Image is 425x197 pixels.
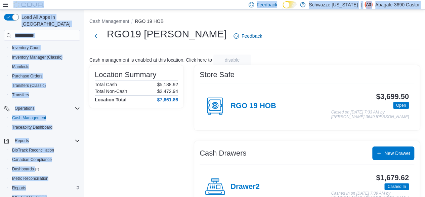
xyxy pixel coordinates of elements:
button: New Drawer [372,146,414,160]
span: Feedback [257,1,277,8]
h4: Drawer2 [230,183,260,191]
span: Cashed In [387,184,406,190]
input: Dark Mode [283,1,297,8]
h4: Location Total [95,97,127,102]
span: Purchase Orders [9,72,80,80]
h3: Store Safe [200,71,235,79]
span: Cash Management [12,115,46,121]
span: Canadian Compliance [12,157,52,162]
a: Dashboards [9,165,42,173]
p: Abagale-3690 Castor [375,1,420,9]
h6: Total Cash [95,82,117,87]
button: Inventory Count [7,43,83,53]
p: $5,188.92 [157,82,178,87]
button: Transfers [7,90,83,100]
span: Metrc Reconciliation [12,176,48,181]
h4: $7,661.86 [157,97,178,102]
button: BioTrack Reconciliation [7,145,83,155]
span: Metrc Reconciliation [9,174,80,183]
span: Traceabilty Dashboard [12,125,52,130]
span: Dashboards [9,165,80,173]
p: Schwazze [US_STATE] [309,1,358,9]
a: Purchase Orders [9,72,45,80]
span: A3 [366,1,371,9]
a: Transfers [9,91,32,99]
button: Canadian Compliance [7,155,83,164]
span: Inventory Manager (Classic) [9,53,80,61]
p: Closed on [DATE] 7:33 AM by [PERSON_NAME]-3649 [PERSON_NAME] [331,110,409,119]
a: Cash Management [9,114,49,122]
a: Inventory Count [9,44,43,52]
h4: RGO 19 HOB [230,102,276,110]
span: Transfers [12,92,29,98]
span: Cash Management [9,114,80,122]
span: Dashboards [12,166,39,172]
button: Next [89,29,103,43]
button: Reports [1,136,83,145]
img: Cova [13,1,44,8]
a: Inventory Manager (Classic) [9,53,65,61]
h3: $3,699.50 [376,93,409,101]
span: Inventory Manager (Classic) [12,55,62,60]
span: Purchase Orders [12,73,43,79]
a: Feedback [231,29,265,43]
a: Dashboards [7,164,83,174]
span: Reports [9,184,80,192]
button: Inventory Manager (Classic) [7,53,83,62]
h3: $1,679.62 [376,174,409,182]
span: Canadian Compliance [9,156,80,164]
span: New Drawer [384,150,410,157]
h6: Total Non-Cash [95,89,127,94]
h3: Cash Drawers [200,149,246,157]
span: Traceabilty Dashboard [9,123,80,131]
button: Transfers (Classic) [7,81,83,90]
a: Traceabilty Dashboard [9,123,55,131]
span: Load All Apps in [GEOGRAPHIC_DATA] [19,14,80,27]
button: Operations [12,104,37,112]
p: $2,472.94 [157,89,178,94]
span: Operations [15,106,35,111]
button: Manifests [7,62,83,71]
button: RGO 19 HOB [135,19,164,24]
span: Reports [12,137,80,145]
button: Purchase Orders [7,71,83,81]
span: Open [396,102,406,108]
span: Transfers (Classic) [9,81,80,90]
span: Transfers (Classic) [12,83,46,88]
span: Reports [12,185,26,191]
button: Reports [7,183,83,193]
button: Operations [1,104,83,113]
p: Cash management is enabled at this location. Click here to [89,57,212,63]
span: Cashed In [384,183,409,190]
span: Reports [15,138,29,143]
span: Operations [12,104,80,112]
span: Open [393,102,409,109]
a: Canadian Compliance [9,156,54,164]
button: Traceabilty Dashboard [7,123,83,132]
span: BioTrack Reconciliation [9,146,80,154]
button: Cash Management [89,19,129,24]
span: Transfers [9,91,80,99]
a: BioTrack Reconciliation [9,146,57,154]
span: Manifests [9,63,80,71]
a: Reports [9,184,29,192]
a: Transfers (Classic) [9,81,48,90]
div: Abagale-3690 Castor [365,1,373,9]
button: disable [213,55,251,65]
span: Inventory Count [12,45,41,51]
button: Metrc Reconciliation [7,174,83,183]
span: BioTrack Reconciliation [12,147,54,153]
button: Cash Management [7,113,83,123]
a: Metrc Reconciliation [9,174,51,183]
span: Feedback [242,33,262,39]
span: Manifests [12,64,29,69]
a: Manifests [9,63,32,71]
span: Inventory Count [9,44,80,52]
h3: Location Summary [95,71,156,79]
span: disable [225,57,240,63]
button: Reports [12,137,32,145]
h1: RGO19 [PERSON_NAME] [107,27,227,41]
p: | [360,1,362,9]
nav: An example of EuiBreadcrumbs [89,18,420,26]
